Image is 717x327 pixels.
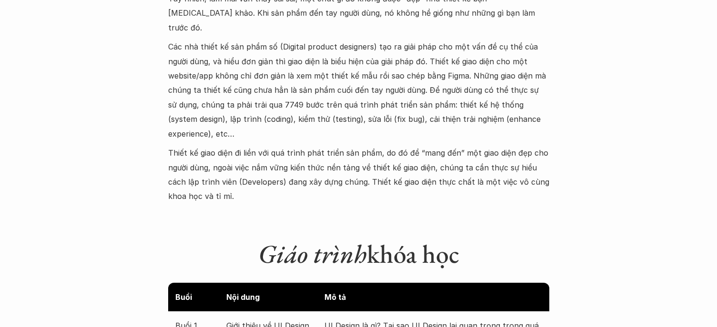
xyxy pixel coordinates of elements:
h1: khóa học [168,238,549,269]
strong: Mô tả [324,292,346,302]
strong: Buổi [175,292,192,302]
p: Thiết kế giao diện đi liền với quá trình phát triển sản phẩm, do đó để “mang đến” một giao diện đ... [168,146,549,204]
p: Các nhà thiết kế sản phẩm số (Digital product designers) tạo ra giải pháp cho một vấn đề cụ thể c... [168,40,549,141]
em: Giáo trình [258,237,367,270]
strong: Nội dung [226,292,260,302]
